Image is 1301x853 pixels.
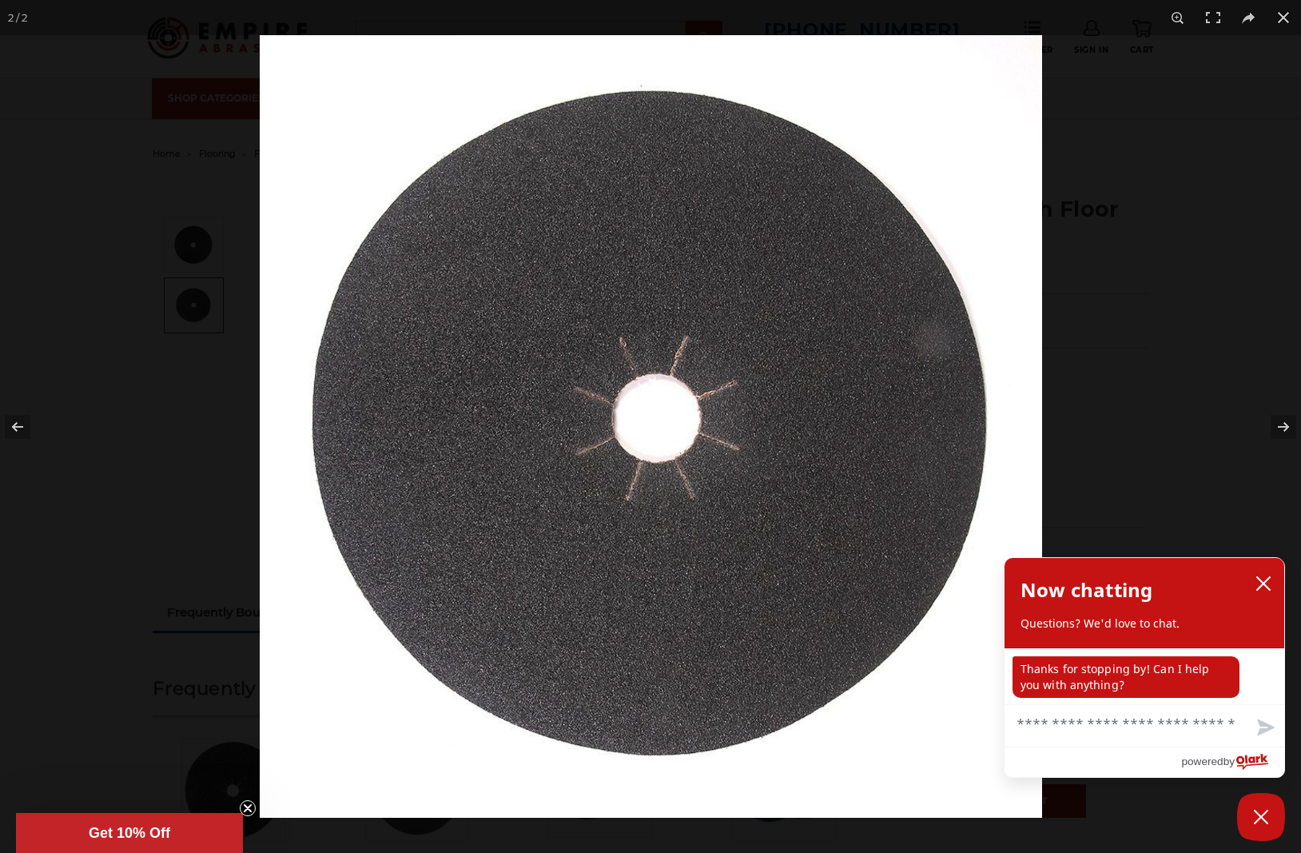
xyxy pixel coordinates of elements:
button: Send message [1244,710,1284,747]
span: by [1223,751,1235,771]
a: Powered by Olark [1181,747,1284,777]
button: Next (arrow right) [1245,387,1301,467]
span: powered [1181,751,1223,771]
button: Close Chatbox [1237,793,1285,841]
h2: Now chatting [1021,574,1152,606]
div: chat [1005,648,1284,704]
span: Get 10% Off [89,825,170,841]
button: close chatbox [1251,572,1276,596]
button: Close teaser [240,800,256,816]
p: Thanks for stopping by! Can I help you with anything? [1013,656,1239,698]
div: Get 10% OffClose teaser [16,813,243,853]
p: Questions? We'd love to chat. [1021,616,1268,632]
img: 16-in_x_2-in_60_Grit__40951.1570196622.jpg [260,35,1042,818]
div: olark chatbox [1004,557,1285,778]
